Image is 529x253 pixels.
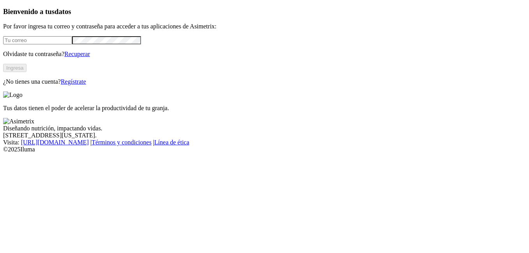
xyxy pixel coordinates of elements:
a: Regístrate [61,78,86,85]
a: Términos y condiciones [92,139,152,146]
span: datos [55,7,71,16]
h3: Bienvenido a tus [3,7,526,16]
a: Recuperar [64,51,90,57]
a: Línea de ética [154,139,189,146]
img: Logo [3,91,23,98]
p: Tus datos tienen el poder de acelerar la productividad de tu granja. [3,105,526,112]
div: Visita : | | [3,139,526,146]
div: Diseñando nutrición, impactando vidas. [3,125,526,132]
a: [URL][DOMAIN_NAME] [21,139,89,146]
p: Olvidaste tu contraseña? [3,51,526,58]
img: Asimetrix [3,118,34,125]
p: ¿No tienes una cuenta? [3,78,526,85]
input: Tu correo [3,36,72,44]
button: Ingresa [3,64,26,72]
div: [STREET_ADDRESS][US_STATE]. [3,132,526,139]
div: © 2025 Iluma [3,146,526,153]
p: Por favor ingresa tu correo y contraseña para acceder a tus aplicaciones de Asimetrix: [3,23,526,30]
